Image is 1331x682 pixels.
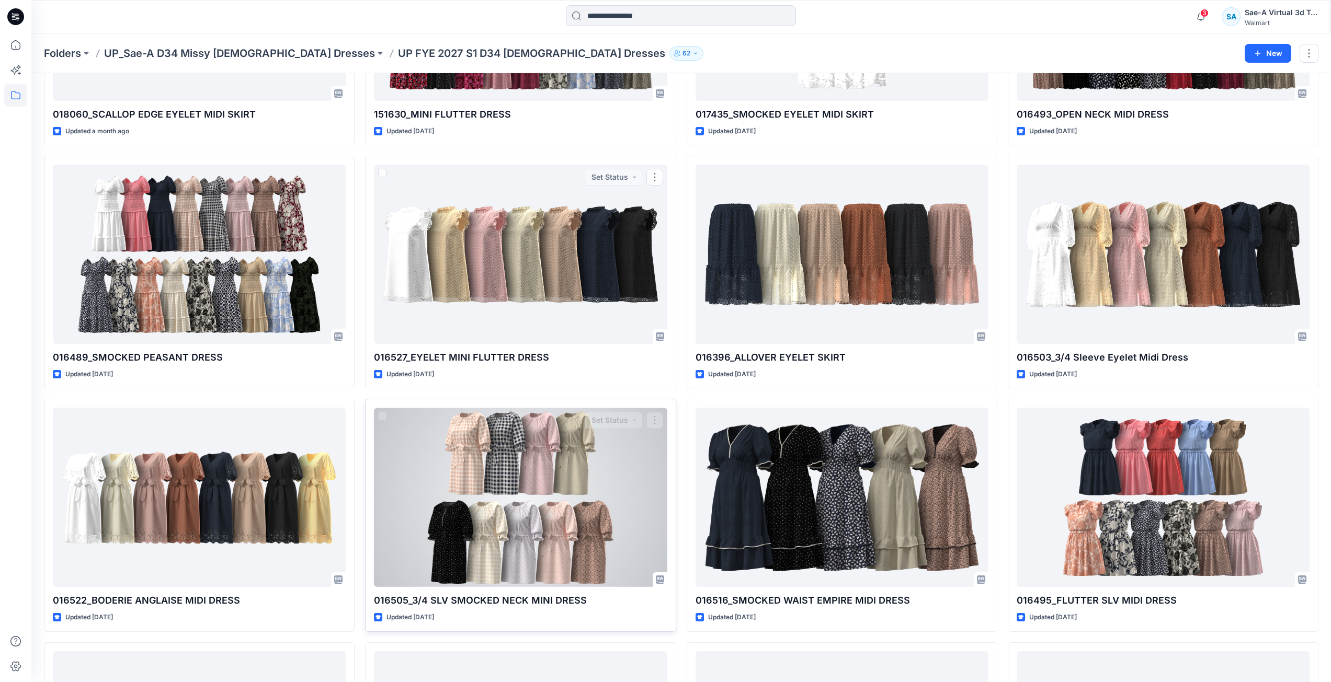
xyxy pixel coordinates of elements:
p: UP FYE 2027 S1 D34 [DEMOGRAPHIC_DATA] Dresses [398,46,665,61]
p: Updated [DATE] [386,126,434,137]
p: 016527_EYELET MINI FLUTTER DRESS [374,350,667,365]
p: Updated [DATE] [708,369,756,380]
button: 62 [669,46,703,61]
p: Updated [DATE] [65,369,113,380]
button: New [1245,44,1291,63]
p: 016495_FLUTTER SLV MIDI DRESS [1017,593,1310,608]
p: 016503_3/4 Sleeve Eyelet Midi Dress [1017,350,1310,365]
a: 016505_3/4 SLV SMOCKED NECK MINI DRESS [374,408,667,587]
p: Updated [DATE] [386,369,434,380]
p: Updated [DATE] [1029,126,1077,137]
p: Updated [DATE] [708,612,756,623]
a: 016516_SMOCKED WAIST EMPIRE MIDI DRESS [696,408,988,587]
p: Updated [DATE] [386,612,434,623]
p: 016516_SMOCKED WAIST EMPIRE MIDI DRESS [696,593,988,608]
a: 016503_3/4 Sleeve Eyelet Midi Dress [1017,165,1310,344]
div: SA [1222,7,1241,26]
p: Updated [DATE] [708,126,756,137]
p: 016489_SMOCKED PEASANT DRESS [53,350,346,365]
p: 017435_SMOCKED EYELET MIDI SKIRT [696,107,988,122]
p: Updated [DATE] [65,612,113,623]
p: Updated [DATE] [1029,369,1077,380]
a: 016495_FLUTTER SLV MIDI DRESS [1017,408,1310,587]
p: Updated a month ago [65,126,129,137]
p: 016396_ALLOVER EYELET SKIRT [696,350,988,365]
div: Sae-A Virtual 3d Team [1245,6,1318,19]
a: 016396_ALLOVER EYELET SKIRT [696,165,988,344]
p: 016522_BODERIE ANGLAISE MIDI DRESS [53,593,346,608]
span: 3 [1200,9,1209,17]
a: 016522_BODERIE ANGLAISE MIDI DRESS [53,408,346,587]
div: Walmart [1245,19,1318,27]
p: 016493_OPEN NECK MIDI DRESS [1017,107,1310,122]
p: 018060_SCALLOP EDGE EYELET MIDI SKIRT [53,107,346,122]
a: Folders [44,46,81,61]
p: Updated [DATE] [1029,612,1077,623]
p: 62 [682,48,690,59]
p: 151630_MINI FLUTTER DRESS [374,107,667,122]
a: 016527_EYELET MINI FLUTTER DRESS [374,165,667,344]
a: 016489_SMOCKED PEASANT DRESS [53,165,346,344]
a: UP_Sae-A D34 Missy [DEMOGRAPHIC_DATA] Dresses [104,46,375,61]
p: 016505_3/4 SLV SMOCKED NECK MINI DRESS [374,593,667,608]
